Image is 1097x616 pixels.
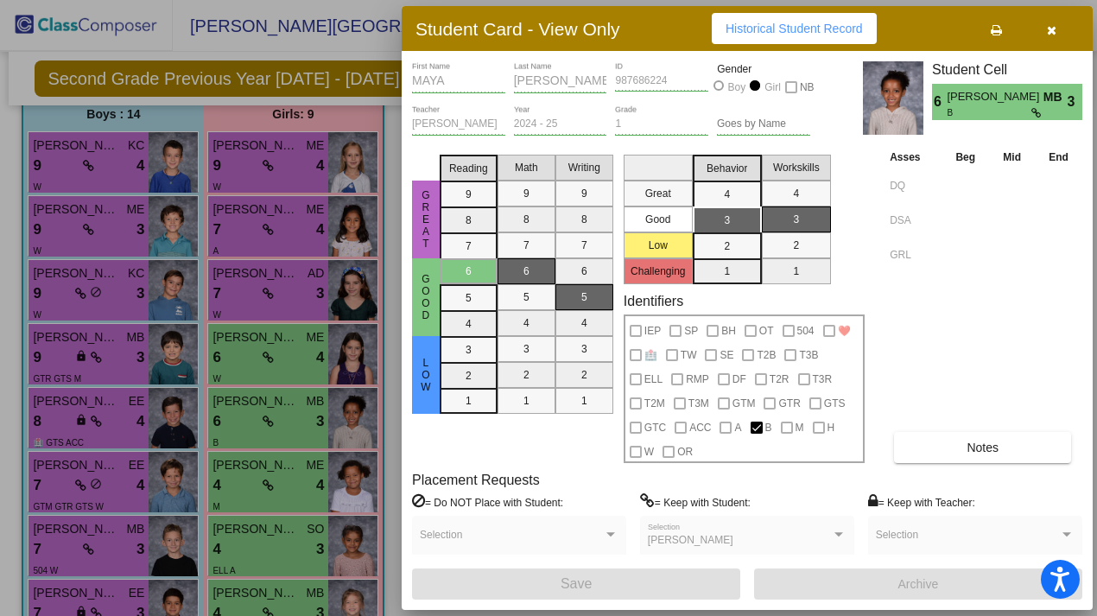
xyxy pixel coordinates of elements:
[898,577,939,591] span: Archive
[689,417,711,438] span: ACC
[942,148,989,167] th: Beg
[813,369,833,390] span: T3R
[418,273,434,321] span: Good
[757,345,776,365] span: T2B
[799,345,818,365] span: T3B
[717,118,810,130] input: goes by name
[732,369,746,390] span: DF
[732,393,756,414] span: GTM
[754,568,1082,600] button: Archive
[412,568,740,600] button: Save
[644,369,663,390] span: ELL
[932,92,947,112] span: 6
[828,417,835,438] span: H
[418,189,434,250] span: Great
[947,106,1030,119] span: B
[644,441,654,462] span: W
[800,77,815,98] span: NB
[615,75,708,87] input: Enter ID
[640,493,751,511] label: = Keep with Student:
[648,534,733,546] span: [PERSON_NAME]
[644,345,657,365] span: 🏥
[615,118,708,130] input: grade
[727,79,746,95] div: Boy
[412,493,563,511] label: = Do NOT Place with Student:
[412,118,505,130] input: teacher
[932,61,1082,78] h3: Student Cell
[890,207,937,233] input: assessment
[797,321,815,341] span: 504
[644,393,665,414] span: T2M
[681,345,697,365] span: TW
[644,417,666,438] span: GTC
[1068,92,1082,112] span: 3
[989,148,1035,167] th: Mid
[644,321,661,341] span: IEP
[894,432,1071,463] button: Notes
[712,13,877,44] button: Historical Student Record
[838,321,851,341] span: ❤️
[734,417,741,438] span: A
[415,18,620,40] h3: Student Card - View Only
[890,242,937,268] input: assessment
[418,357,434,393] span: Low
[868,493,975,511] label: = Keep with Teacher:
[890,173,937,199] input: assessment
[688,393,709,414] span: T3M
[778,393,800,414] span: GTR
[947,88,1043,106] span: [PERSON_NAME]
[764,79,781,95] div: Girl
[765,417,772,438] span: B
[967,441,999,454] span: Notes
[677,441,693,462] span: OR
[885,148,942,167] th: Asses
[514,118,607,130] input: year
[720,345,733,365] span: SE
[686,369,709,390] span: RMP
[1035,148,1082,167] th: End
[721,321,736,341] span: BH
[717,61,810,77] mat-label: Gender
[726,22,863,35] span: Historical Student Record
[412,472,540,488] label: Placement Requests
[624,293,683,309] label: Identifiers
[1043,88,1068,106] span: MB
[759,321,774,341] span: OT
[770,369,789,390] span: T2R
[561,576,592,591] span: Save
[824,393,846,414] span: GTS
[796,417,804,438] span: M
[684,321,698,341] span: SP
